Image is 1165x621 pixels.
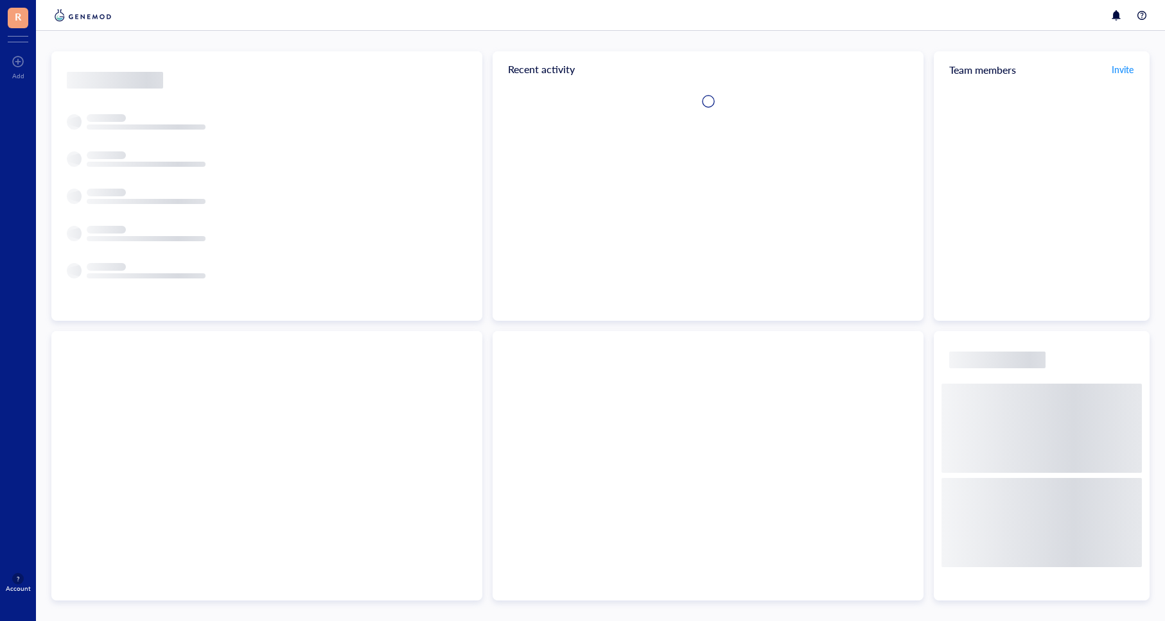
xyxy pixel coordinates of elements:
[1112,63,1134,76] span: Invite
[17,575,19,583] span: ?
[493,51,924,87] div: Recent activity
[51,8,114,23] img: genemod-logo
[1111,59,1134,80] button: Invite
[934,51,1150,87] div: Team members
[15,8,21,24] span: R
[6,584,31,592] div: Account
[12,72,24,80] div: Add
